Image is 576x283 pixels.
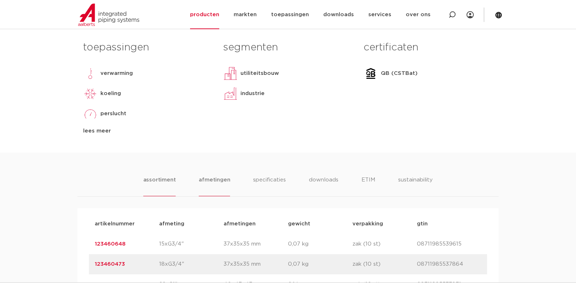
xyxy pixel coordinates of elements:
div: lees meer [83,127,212,135]
li: downloads [309,176,338,196]
p: 08711985539615 [417,240,481,248]
p: zak (10 st) [352,240,417,248]
h3: segmenten [223,40,352,55]
h3: certificaten [364,40,493,55]
p: industrie [240,89,265,98]
p: afmetingen [224,220,288,228]
p: gtin [417,220,481,228]
p: QB (CSTBat) [381,69,418,78]
li: ETIM [361,176,375,196]
p: 0,07 kg [288,240,352,248]
a: 123460473 [95,261,125,267]
p: verwarming [100,69,133,78]
img: koeling [83,86,98,101]
p: verpakking [352,220,417,228]
p: zak (10 st) [352,260,417,269]
img: QB (CSTBat) [364,66,378,81]
li: specificaties [253,176,286,196]
p: gewicht [288,220,352,228]
img: verwarming [83,66,98,81]
li: assortiment [143,176,176,196]
li: sustainability [398,176,433,196]
p: 18xG3/4" [159,260,224,269]
p: koeling [100,89,121,98]
p: utiliteitsbouw [240,69,279,78]
p: 37x35x35 mm [224,260,288,269]
img: perslucht [83,107,98,121]
li: afmetingen [199,176,230,196]
p: 0,07 kg [288,260,352,269]
a: 123460648 [95,241,126,247]
p: 08711985537864 [417,260,481,269]
img: industrie [223,86,238,101]
p: afmeting [159,220,224,228]
p: perslucht [100,109,126,118]
p: 15xG3/4" [159,240,224,248]
p: artikelnummer [95,220,159,228]
p: 37x35x35 mm [224,240,288,248]
img: utiliteitsbouw [223,66,238,81]
h3: toepassingen [83,40,212,55]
